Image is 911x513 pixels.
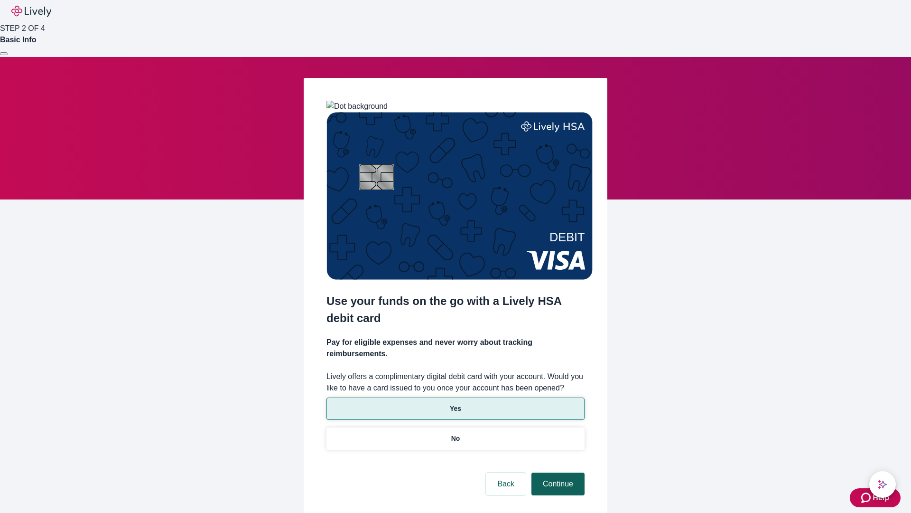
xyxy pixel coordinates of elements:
button: No [326,427,585,450]
img: Lively [11,6,51,17]
label: Lively offers a complimentary digital debit card with your account. Would you like to have a card... [326,371,585,394]
button: Continue [531,473,585,495]
p: Yes [450,404,461,414]
h2: Use your funds on the go with a Lively HSA debit card [326,293,585,327]
img: Debit card [326,112,593,280]
button: chat [869,471,896,498]
svg: Lively AI Assistant [878,480,887,489]
button: Zendesk support iconHelp [850,488,901,507]
p: No [451,434,460,444]
svg: Zendesk support icon [861,492,873,503]
button: Yes [326,398,585,420]
img: Dot background [326,101,388,112]
h4: Pay for eligible expenses and never worry about tracking reimbursements. [326,337,585,360]
button: Back [486,473,526,495]
span: Help [873,492,889,503]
